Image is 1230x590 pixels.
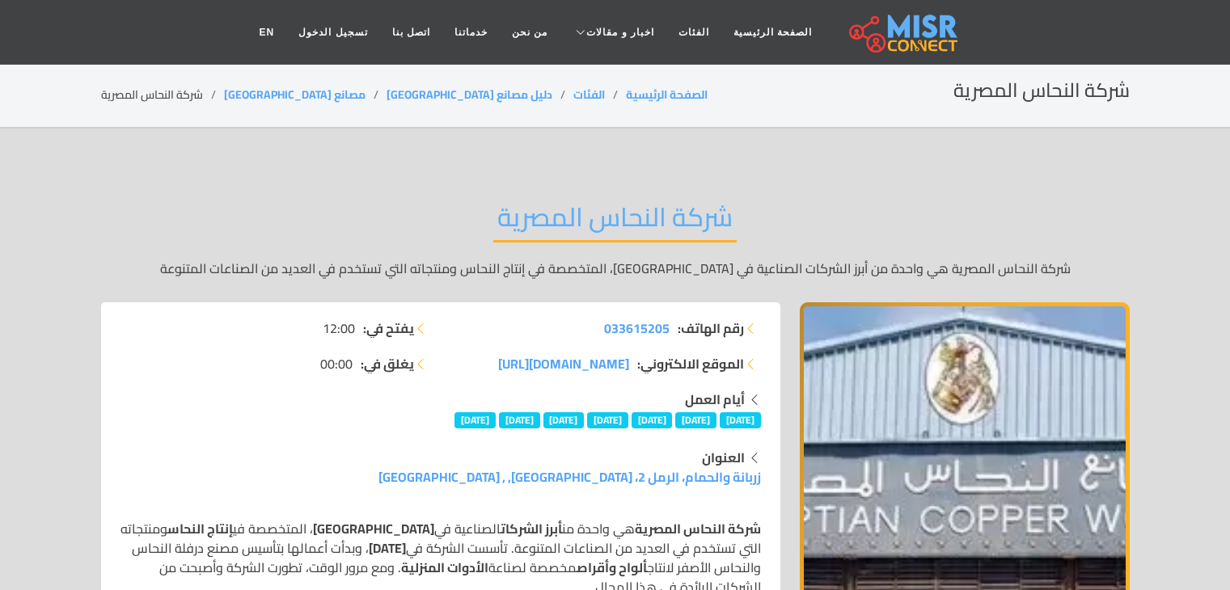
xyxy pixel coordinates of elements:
span: [DATE] [675,412,716,428]
a: من نحن [500,17,560,48]
strong: أبرز الشركات [501,516,562,541]
h2: شركة النحاس المصرية [493,201,737,242]
strong: الأدوات المنزلية [401,555,488,579]
a: زربانة والحمام، الرمل 2، [GEOGRAPHIC_DATA], , [GEOGRAPHIC_DATA] [378,465,761,489]
strong: يغلق في: [361,354,414,373]
strong: رقم الهاتف: [678,318,744,338]
span: [DATE] [454,412,496,428]
span: اخبار و مقالات [586,25,654,40]
span: 033615205 [604,316,670,340]
a: خدماتنا [442,17,500,48]
a: EN [247,17,287,48]
p: شركة النحاس المصرية هي واحدة من أبرز الشركات الصناعية في [GEOGRAPHIC_DATA]، المتخصصة في إنتاج الن... [101,259,1130,278]
a: الصفحة الرئيسية [721,17,824,48]
a: اخبار و مقالات [560,17,666,48]
a: دليل مصانع [GEOGRAPHIC_DATA] [387,84,552,105]
a: اتصل بنا [380,17,442,48]
strong: ألواح وأقراص [577,555,647,579]
a: الفئات [573,84,605,105]
img: main.misr_connect [849,12,957,53]
strong: [GEOGRAPHIC_DATA] [313,516,434,541]
span: [DATE] [499,412,540,428]
a: مصانع [GEOGRAPHIC_DATA] [224,84,366,105]
span: [DATE] [632,412,673,428]
strong: الموقع الالكتروني: [637,354,744,373]
span: [DOMAIN_NAME][URL] [498,352,629,376]
strong: شركة النحاس المصرية [635,516,761,541]
strong: أيام العمل [685,387,745,411]
a: الفئات [666,17,721,48]
span: [DATE] [587,412,628,428]
a: 033615205 [604,318,670,338]
span: [DATE] [720,412,761,428]
h2: شركة النحاس المصرية [953,79,1130,103]
li: شركة النحاس المصرية [101,86,224,103]
a: [DOMAIN_NAME][URL] [498,354,629,373]
a: تسجيل الدخول [286,17,379,48]
span: 00:00 [320,354,353,373]
strong: إنتاج النحاس [167,516,233,541]
span: 12:00 [323,318,355,338]
span: [DATE] [543,412,585,428]
strong: العنوان [702,445,745,470]
strong: يفتح في: [363,318,414,338]
strong: [DATE] [369,536,406,560]
a: الصفحة الرئيسية [626,84,708,105]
